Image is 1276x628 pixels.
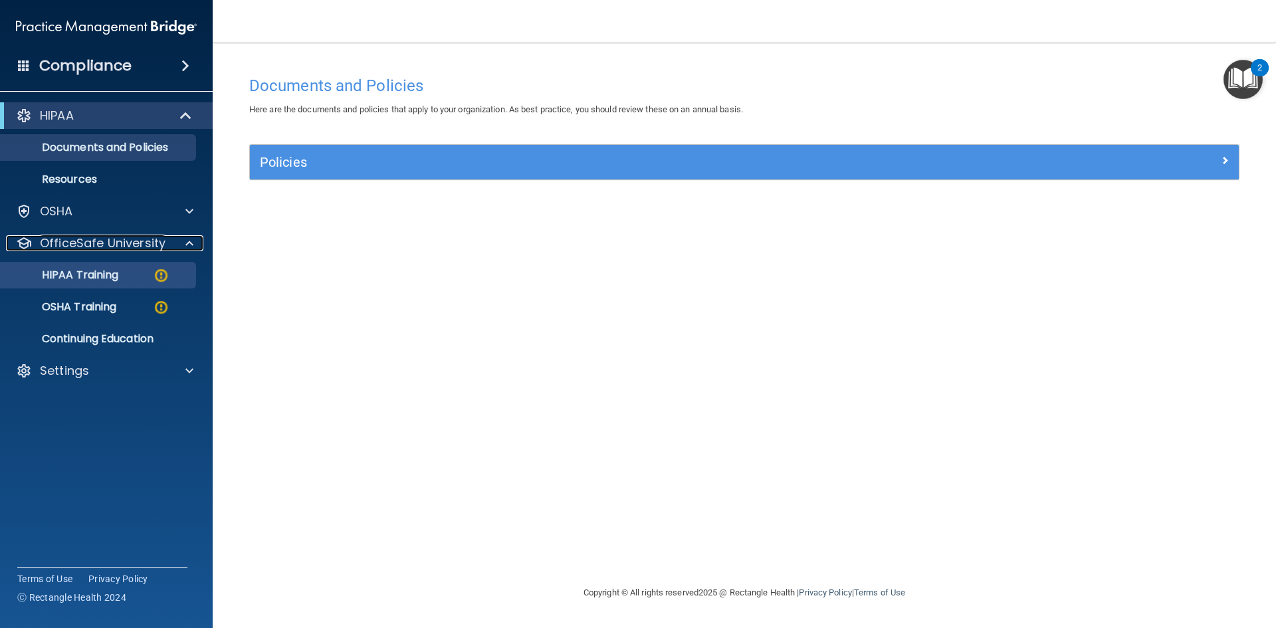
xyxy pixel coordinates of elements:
[17,591,126,604] span: Ⓒ Rectangle Health 2024
[40,203,73,219] p: OSHA
[40,108,74,124] p: HIPAA
[16,108,193,124] a: HIPAA
[16,203,193,219] a: OSHA
[9,300,116,314] p: OSHA Training
[502,572,987,614] div: Copyright © All rights reserved 2025 @ Rectangle Health | |
[260,155,982,169] h5: Policies
[9,141,190,154] p: Documents and Policies
[9,173,190,186] p: Resources
[249,77,1239,94] h4: Documents and Policies
[260,152,1229,173] a: Policies
[854,587,905,597] a: Terms of Use
[799,587,851,597] a: Privacy Policy
[9,332,190,346] p: Continuing Education
[1046,534,1260,587] iframe: Drift Widget Chat Controller
[1257,68,1262,85] div: 2
[16,235,193,251] a: OfficeSafe University
[17,572,72,585] a: Terms of Use
[1223,60,1263,99] button: Open Resource Center, 2 new notifications
[40,363,89,379] p: Settings
[249,104,743,114] span: Here are the documents and policies that apply to your organization. As best practice, you should...
[153,299,169,316] img: warning-circle.0cc9ac19.png
[88,572,148,585] a: Privacy Policy
[9,268,118,282] p: HIPAA Training
[16,363,193,379] a: Settings
[40,235,165,251] p: OfficeSafe University
[16,14,197,41] img: PMB logo
[153,267,169,284] img: warning-circle.0cc9ac19.png
[39,56,132,75] h4: Compliance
